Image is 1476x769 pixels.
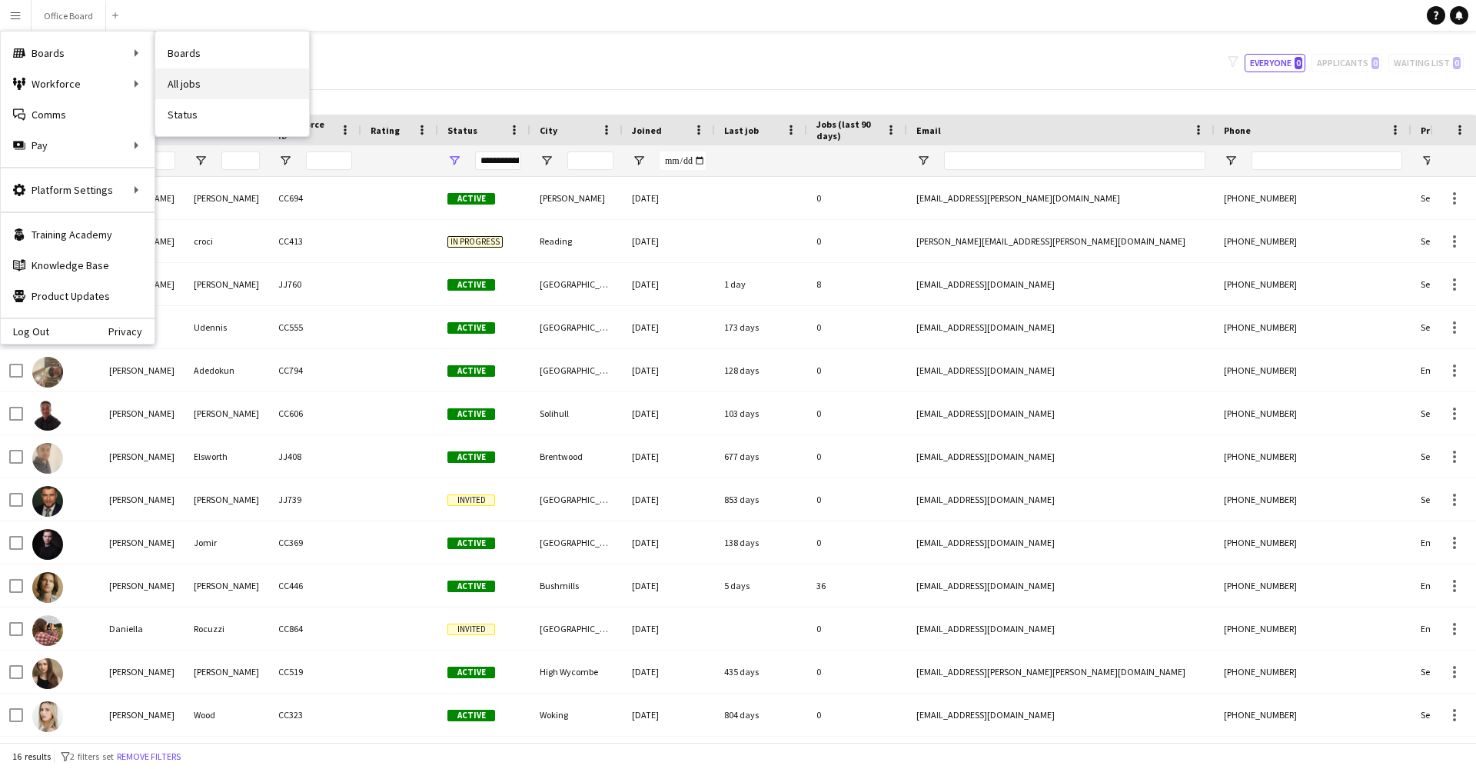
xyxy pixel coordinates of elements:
[807,220,907,262] div: 0
[269,435,361,478] div: JJ408
[530,306,623,348] div: [GEOGRAPHIC_DATA]
[1215,349,1411,391] div: [PHONE_NUMBER]
[632,154,646,168] button: Open Filter Menu
[1,325,49,338] a: Log Out
[1215,694,1411,736] div: [PHONE_NUMBER]
[269,608,361,650] div: CC864
[1,38,155,68] div: Boards
[540,154,553,168] button: Open Filter Menu
[623,521,715,564] div: [DATE]
[807,564,907,607] div: 36
[623,651,715,693] div: [DATE]
[1215,306,1411,348] div: [PHONE_NUMBER]
[447,624,495,635] span: Invited
[907,435,1215,478] div: [EMAIL_ADDRESS][DOMAIN_NAME]
[1252,151,1402,170] input: Phone Filter Input
[907,392,1215,434] div: [EMAIL_ADDRESS][DOMAIN_NAME]
[807,392,907,434] div: 0
[184,349,269,391] div: Adedokun
[184,392,269,434] div: [PERSON_NAME]
[32,1,106,31] button: Office Board
[1215,478,1411,521] div: [PHONE_NUMBER]
[660,151,706,170] input: Joined Filter Input
[269,392,361,434] div: CC606
[1,175,155,205] div: Platform Settings
[807,478,907,521] div: 0
[715,349,807,391] div: 128 days
[715,521,807,564] div: 138 days
[530,349,623,391] div: [GEOGRAPHIC_DATA]
[100,478,184,521] div: [PERSON_NAME]
[269,306,361,348] div: CC555
[32,701,63,732] img: Danielle Wood
[807,177,907,219] div: 0
[32,572,63,603] img: Daniel Mckee
[447,710,495,721] span: Active
[32,357,63,388] img: Daniel Adedokun
[907,220,1215,262] div: [PERSON_NAME][EMAIL_ADDRESS][PERSON_NAME][DOMAIN_NAME]
[184,478,269,521] div: [PERSON_NAME]
[155,99,309,130] a: Status
[100,694,184,736] div: [PERSON_NAME]
[1,281,155,311] a: Product Updates
[184,177,269,219] div: [PERSON_NAME]
[807,263,907,305] div: 8
[1215,651,1411,693] div: [PHONE_NUMBER]
[100,521,184,564] div: [PERSON_NAME]
[944,151,1205,170] input: Email Filter Input
[447,125,477,136] span: Status
[447,322,495,334] span: Active
[907,478,1215,521] div: [EMAIL_ADDRESS][DOMAIN_NAME]
[100,435,184,478] div: [PERSON_NAME]
[807,521,907,564] div: 0
[530,392,623,434] div: Solihull
[447,193,495,205] span: Active
[807,306,907,348] div: 0
[724,125,759,136] span: Last job
[194,154,208,168] button: Open Filter Menu
[816,118,879,141] span: Jobs (last 90 days)
[623,564,715,607] div: [DATE]
[623,478,715,521] div: [DATE]
[184,435,269,478] div: Elsworth
[447,494,495,506] span: Invited
[155,38,309,68] a: Boards
[32,400,63,431] img: Daniel Delgado
[530,478,623,521] div: [GEOGRAPHIC_DATA]
[184,306,269,348] div: Udennis
[100,608,184,650] div: Daniella
[269,694,361,736] div: CC323
[184,651,269,693] div: [PERSON_NAME]
[1421,125,1451,136] span: Profile
[1,130,155,161] div: Pay
[623,608,715,650] div: [DATE]
[530,177,623,219] div: [PERSON_NAME]
[715,435,807,478] div: 677 days
[907,608,1215,650] div: [EMAIL_ADDRESS][DOMAIN_NAME]
[807,435,907,478] div: 0
[530,608,623,650] div: [GEOGRAPHIC_DATA]
[807,349,907,391] div: 0
[623,263,715,305] div: [DATE]
[269,564,361,607] div: CC446
[221,151,260,170] input: Last Name Filter Input
[623,435,715,478] div: [DATE]
[567,151,613,170] input: City Filter Input
[155,68,309,99] a: All jobs
[1215,392,1411,434] div: [PHONE_NUMBER]
[447,408,495,420] span: Active
[100,392,184,434] div: [PERSON_NAME]
[269,521,361,564] div: CC369
[447,154,461,168] button: Open Filter Menu
[269,349,361,391] div: CC794
[32,658,63,689] img: Danielle Harrison
[114,748,184,765] button: Remove filters
[907,694,1215,736] div: [EMAIL_ADDRESS][DOMAIN_NAME]
[530,564,623,607] div: Bushmills
[1215,263,1411,305] div: [PHONE_NUMBER]
[269,177,361,219] div: CC694
[1215,177,1411,219] div: [PHONE_NUMBER]
[447,538,495,549] span: Active
[907,306,1215,348] div: [EMAIL_ADDRESS][DOMAIN_NAME]
[540,125,557,136] span: City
